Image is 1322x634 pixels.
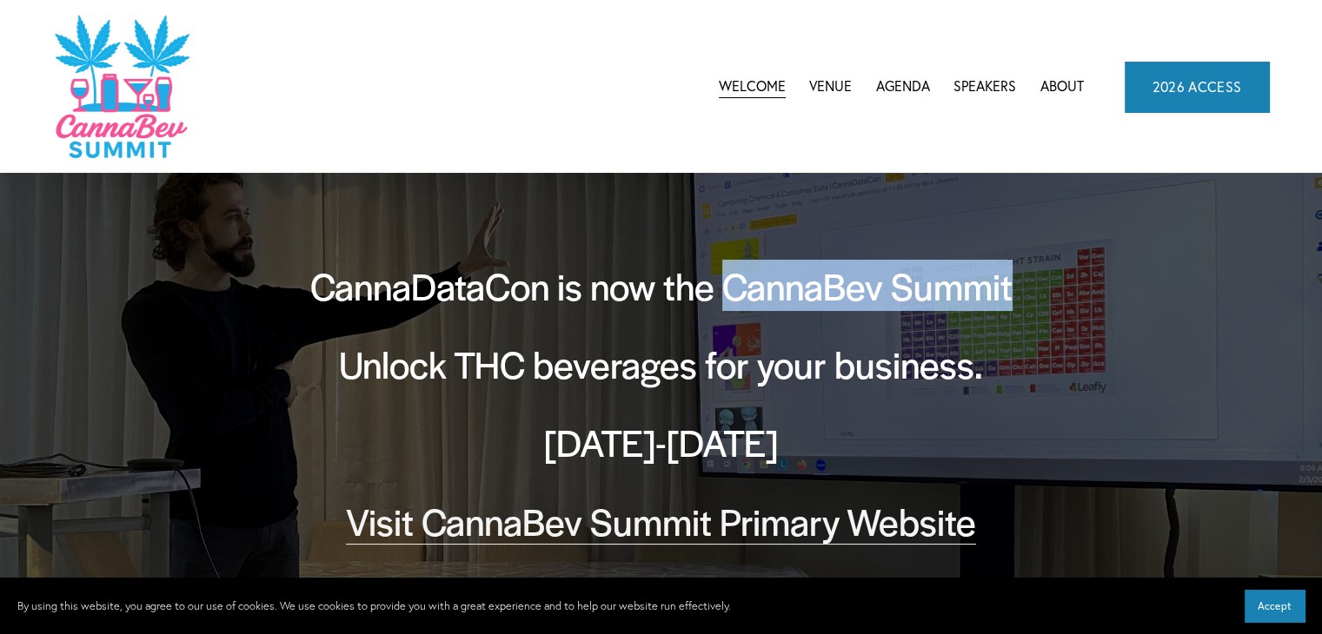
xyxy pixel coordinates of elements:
a: Welcome [719,74,786,100]
a: Speakers [953,74,1016,100]
span: Accept [1258,599,1292,612]
a: Venue [809,74,852,100]
a: 2026 ACCESS [1125,62,1270,112]
h2: CannaDataCon is now the CannaBev Summit [270,261,1053,311]
span: Agenda [876,75,930,98]
a: folder dropdown [876,74,930,100]
h2: Unlock THC beverages for your business. [270,339,1053,389]
button: Accept [1245,590,1305,622]
h2: [DATE]-[DATE] [270,417,1053,467]
p: By using this website, you agree to our use of cookies. We use cookies to provide you with a grea... [17,597,731,616]
a: Visit CannaBev Summit Primary Website [346,495,976,546]
img: CannaDataCon [53,13,189,160]
a: About [1040,74,1083,100]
